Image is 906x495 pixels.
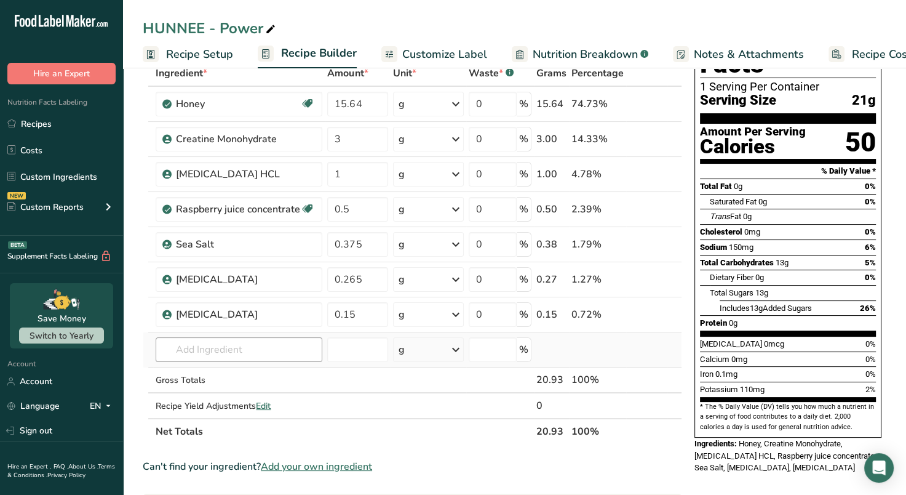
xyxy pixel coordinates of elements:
[19,328,104,344] button: Switch to Yearly
[694,439,737,448] span: Ingredients:
[729,318,737,328] span: 0g
[700,126,806,138] div: Amount Per Serving
[536,132,566,147] div: 3.00
[176,272,315,287] div: [MEDICAL_DATA]
[865,273,876,282] span: 0%
[176,202,300,217] div: Raspberry juice concentrate
[865,197,876,206] span: 0%
[764,339,784,348] span: 0mcg
[176,97,300,111] div: Honey
[281,45,357,62] span: Recipe Builder
[256,400,271,412] span: Edit
[700,93,776,108] span: Serving Size
[700,258,774,267] span: Total Carbohydrates
[865,182,876,191] span: 0%
[740,385,765,394] span: 110mg
[534,418,569,444] th: 20.93
[694,439,876,472] span: Honey, Creatine Monohydrate, [MEDICAL_DATA] HCL, Raspberry juice concentrate, Sea Salt, [MEDICAL_...
[536,307,566,322] div: 0.15
[7,395,60,417] a: Language
[399,97,405,111] div: g
[700,339,762,348] span: [MEDICAL_DATA]
[744,227,760,236] span: 0mg
[469,66,514,81] div: Waste
[7,201,84,214] div: Custom Reports
[536,272,566,287] div: 0.27
[399,272,405,287] div: g
[755,273,764,282] span: 0g
[571,372,624,387] div: 100%
[571,167,624,182] div: 4.78%
[381,41,487,68] a: Customize Label
[536,167,566,182] div: 1.00
[402,46,487,63] span: Customize Label
[715,369,737,379] span: 0.1mg
[327,66,368,81] span: Amount
[864,453,894,483] div: Open Intercom Messenger
[143,41,233,68] a: Recipe Setup
[694,46,804,63] span: Notes & Attachments
[720,304,812,313] span: Includes Added Sugars
[700,243,727,252] span: Sodium
[710,212,741,221] span: Fat
[261,459,372,474] span: Add your own ingredient
[743,212,752,221] span: 0g
[536,237,566,252] div: 0.38
[536,202,566,217] div: 0.50
[700,385,738,394] span: Potassium
[700,138,806,156] div: Calories
[399,342,405,357] div: g
[845,126,876,159] div: 50
[750,304,763,313] span: 13g
[176,167,315,182] div: [MEDICAL_DATA] HCL
[258,39,357,69] a: Recipe Builder
[7,462,51,471] a: Hire an Expert .
[7,192,26,199] div: NEW
[176,132,315,147] div: Creatine Monohydrate
[156,374,322,387] div: Gross Totals
[700,164,876,179] section: % Daily Value *
[176,307,315,322] div: [MEDICAL_DATA]
[758,197,767,206] span: 0g
[571,97,624,111] div: 74.73%
[68,462,98,471] a: About Us .
[536,398,566,413] div: 0
[156,400,322,412] div: Recipe Yield Adjustments
[38,312,86,325] div: Save Money
[700,182,732,191] span: Total Fat
[399,132,405,147] div: g
[7,462,115,480] a: Terms & Conditions .
[571,307,624,322] div: 0.72%
[710,288,753,297] span: Total Sugars
[536,97,566,111] div: 15.64
[865,243,876,252] span: 6%
[700,355,729,364] span: Calcium
[571,272,624,287] div: 1.27%
[166,46,233,63] span: Recipe Setup
[399,307,405,322] div: g
[700,318,727,328] span: Protein
[8,241,27,249] div: BETA
[865,385,876,394] span: 2%
[755,288,768,297] span: 13g
[533,46,638,63] span: Nutrition Breakdown
[710,212,730,221] i: Trans
[865,369,876,379] span: 0%
[865,227,876,236] span: 0%
[571,66,624,81] span: Percentage
[776,258,789,267] span: 13g
[710,197,757,206] span: Saturated Fat
[710,273,753,282] span: Dietary Fiber
[90,399,116,414] div: EN
[536,372,566,387] div: 20.93
[153,418,534,444] th: Net Totals
[399,202,405,217] div: g
[700,227,742,236] span: Cholesterol
[393,66,416,81] span: Unit
[399,167,405,182] div: g
[47,471,85,480] a: Privacy Policy
[569,418,626,444] th: 100%
[7,63,116,84] button: Hire an Expert
[143,459,682,474] div: Can't find your ingredient?
[729,243,753,252] span: 150mg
